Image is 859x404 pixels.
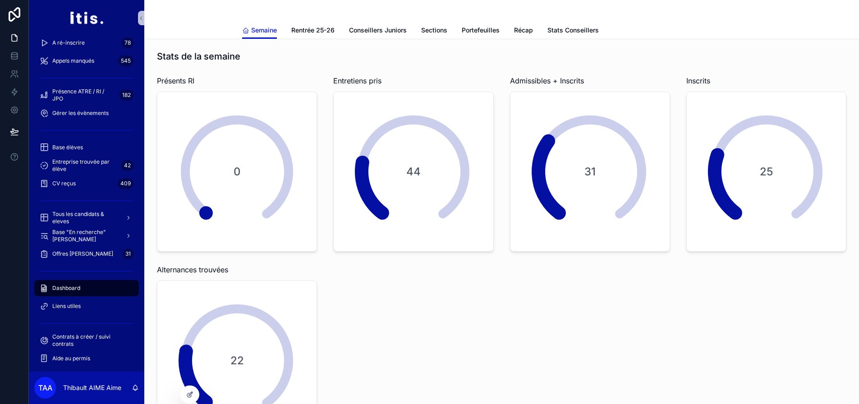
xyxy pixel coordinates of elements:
span: Base "En recherche" [PERSON_NAME] [52,229,118,243]
span: Entreprise trouvée par élève [52,158,118,173]
a: Base "En recherche" [PERSON_NAME] [34,228,139,244]
a: Tous les candidats & eleves [34,210,139,226]
a: Conseillers Juniors [349,22,407,40]
span: Présence ATRE / RI / JPO [52,88,116,102]
span: 22 [230,353,244,368]
a: Liens utiles [34,298,139,314]
span: Alternances trouvées [157,264,228,275]
span: Contrats à créer / suivi contrats [52,333,130,348]
span: Semaine [251,26,277,35]
div: 182 [119,90,133,101]
span: Présents RI [157,75,194,86]
a: Rentrée 25-26 [291,22,335,40]
span: 25 [760,165,773,179]
a: Aide au permis [34,350,139,367]
span: Appels manqués [52,57,94,64]
img: App logo [69,11,103,25]
span: Conseillers Juniors [349,26,407,35]
span: A ré-inscrire [52,39,85,46]
span: Liens utiles [52,303,81,310]
span: 0 [234,165,241,179]
span: Aide au permis [52,355,90,362]
span: Entretiens pris [333,75,381,86]
div: 545 [118,55,133,66]
span: Dashboard [52,285,80,292]
span: Tous les candidats & eleves [52,211,118,225]
span: Sections [421,26,447,35]
a: Appels manqués545 [34,53,139,69]
span: Récap [514,26,533,35]
span: Portefeuilles [462,26,500,35]
span: TAA [38,382,52,393]
a: Stats Conseillers [547,22,599,40]
span: Inscrits [686,75,710,86]
a: Sections [421,22,447,40]
a: Présence ATRE / RI / JPO182 [34,87,139,103]
span: 31 [584,165,596,179]
span: 44 [406,165,421,179]
h1: Stats de la semaine [157,50,240,63]
p: Thibault AIME Aime [63,383,121,392]
span: Admissibles + Inscrits [510,75,584,86]
a: CV reçus409 [34,175,139,192]
a: Dashboard [34,280,139,296]
a: Offres [PERSON_NAME]31 [34,246,139,262]
div: 31 [123,248,133,259]
a: Base élèves [34,139,139,156]
a: Portefeuilles [462,22,500,40]
a: Entreprise trouvée par élève42 [34,157,139,174]
div: 78 [122,37,133,48]
span: Offres [PERSON_NAME] [52,250,113,257]
a: Gérer les évènements [34,105,139,121]
span: Rentrée 25-26 [291,26,335,35]
span: CV reçus [52,180,76,187]
div: 42 [121,160,133,171]
span: Gérer les évènements [52,110,109,117]
div: scrollable content [29,36,144,372]
span: Base élèves [52,144,83,151]
a: Récap [514,22,533,40]
div: 409 [118,178,133,189]
a: A ré-inscrire78 [34,35,139,51]
a: Contrats à créer / suivi contrats [34,332,139,349]
span: Stats Conseillers [547,26,599,35]
a: Semaine [242,22,277,39]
